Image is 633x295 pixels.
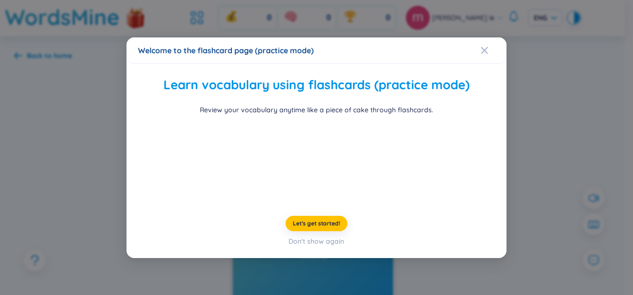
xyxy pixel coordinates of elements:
[286,215,347,231] button: Let's get started!
[481,37,506,63] button: Close
[200,104,433,115] div: Review your vocabulary anytime like a piece of cake through flashcards.
[140,75,493,95] h2: Learn vocabulary using flashcards (practice mode)
[138,45,495,56] div: Welcome to the flashcard page (practice mode)
[293,219,340,227] span: Let's get started!
[289,236,345,246] div: Don't show again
